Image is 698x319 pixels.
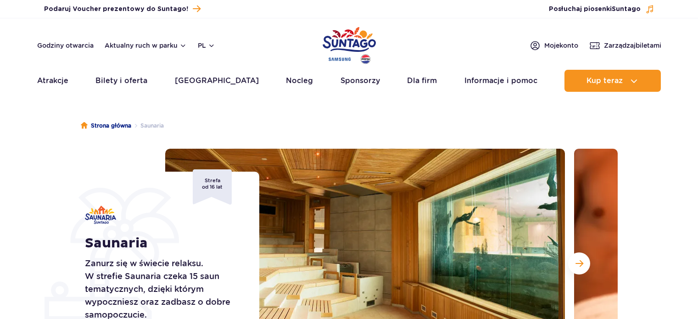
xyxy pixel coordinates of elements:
[407,70,437,92] a: Dla firm
[549,5,654,14] button: Posłuchaj piosenkiSuntago
[198,41,215,50] button: pl
[549,5,641,14] span: Posłuchaj piosenki
[131,121,164,130] li: Saunaria
[589,40,661,51] a: Zarządzajbiletami
[564,70,661,92] button: Kup teraz
[604,41,661,50] span: Zarządzaj biletami
[568,252,590,274] button: Następny slajd
[44,5,188,14] span: Podaruj Voucher prezentowy do Suntago!
[612,6,641,12] span: Suntago
[37,41,94,50] a: Godziny otwarcia
[95,70,147,92] a: Bilety i oferta
[323,23,376,65] a: Park of Poland
[193,169,232,205] div: Strefa od 16 lat
[530,40,578,51] a: Mojekonto
[81,121,131,130] a: Strona główna
[286,70,313,92] a: Nocleg
[175,70,259,92] a: [GEOGRAPHIC_DATA]
[341,70,380,92] a: Sponsorzy
[105,42,187,49] button: Aktualny ruch w parku
[85,206,116,224] img: Saunaria
[586,77,623,85] span: Kup teraz
[85,235,239,252] h1: Saunaria
[44,3,201,15] a: Podaruj Voucher prezentowy do Suntago!
[37,70,68,92] a: Atrakcje
[464,70,537,92] a: Informacje i pomoc
[544,41,578,50] span: Moje konto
